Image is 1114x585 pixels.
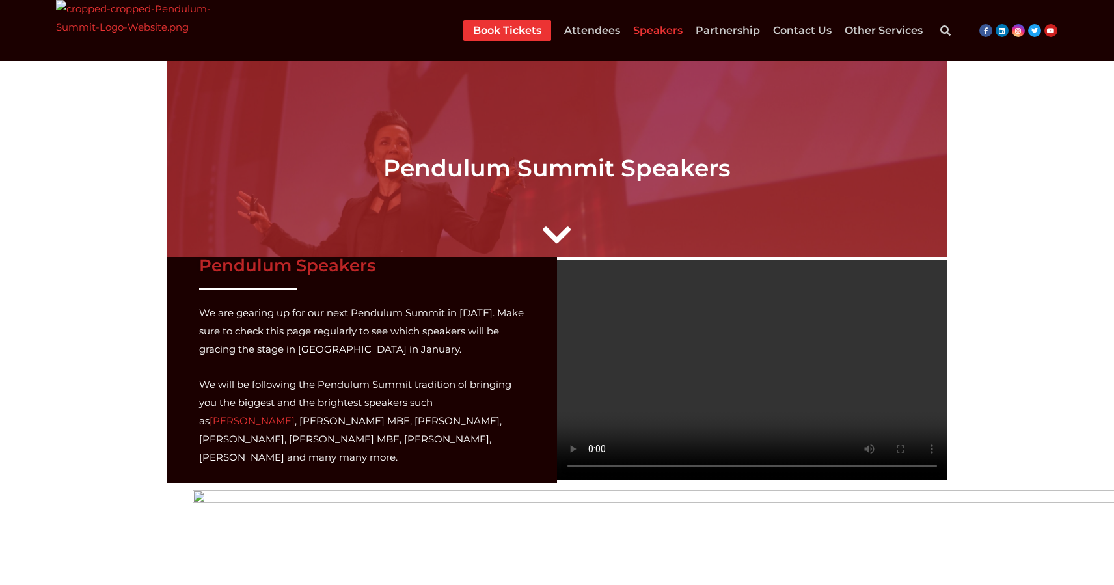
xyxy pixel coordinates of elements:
a: Book Tickets [473,20,541,41]
p: We will be following the Pendulum Summit tradition of bringing you the biggest and the brightest ... [199,375,524,466]
nav: Menu [463,20,923,41]
a: Partnership [696,20,760,41]
a: Attendees [564,20,620,41]
h2: Pendulum Summit Speakers [167,156,947,180]
a: Speakers [633,20,683,41]
a: Other Services [845,20,923,41]
a: Contact Us [773,20,832,41]
h3: Pendulum Speakers [199,257,524,274]
a: [PERSON_NAME] [210,415,295,427]
p: We are gearing up for our next Pendulum Summit in [DATE]. Make sure to check this page regularly ... [199,304,524,359]
div: Search [932,18,958,44]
